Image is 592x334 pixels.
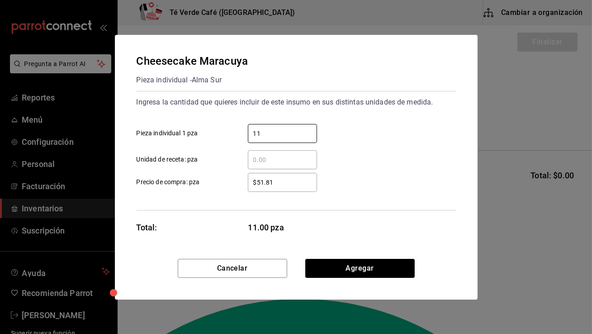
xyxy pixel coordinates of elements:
[178,259,287,278] button: Cancelar
[137,155,198,164] span: Unidad de receta: pza
[137,177,200,187] span: Precio de compra: pza
[248,177,317,188] input: Precio de compra: pza
[137,73,248,87] div: Pieza individual - Alma Sur
[305,259,415,278] button: Agregar
[137,95,456,110] div: Ingresa la cantidad que quieres incluir de este insumo en sus distintas unidades de medida.
[248,154,317,165] input: Unidad de receta: pza
[137,53,248,69] div: Cheesecake Maracuya
[137,129,198,138] span: Pieza individual 1 pza
[248,128,317,139] input: Pieza individual 1 pza
[137,221,157,234] div: Total:
[248,221,317,234] span: 11.00 pza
